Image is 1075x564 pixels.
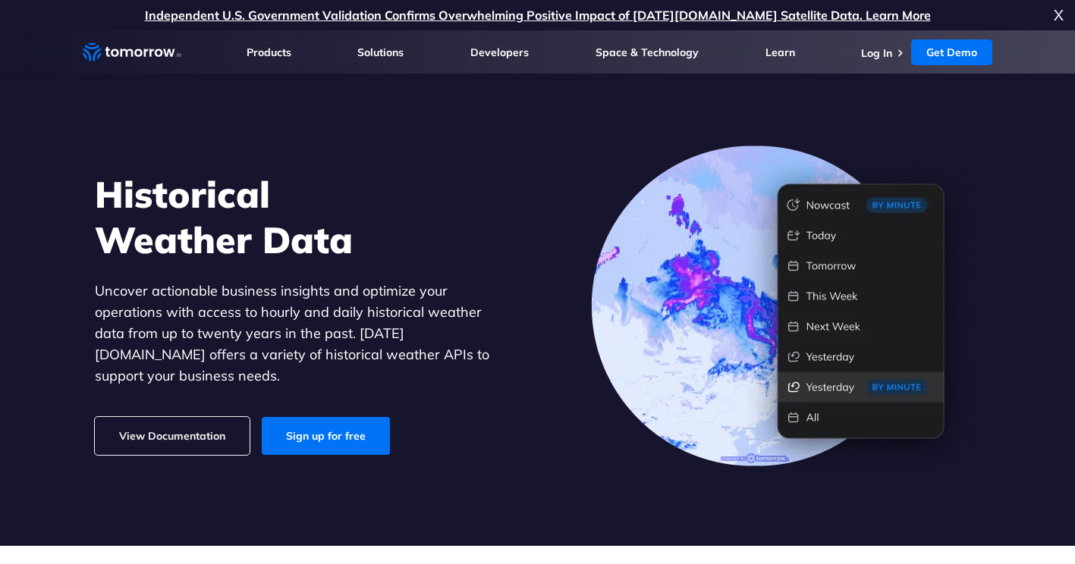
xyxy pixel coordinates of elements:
[247,45,291,59] a: Products
[83,41,181,64] a: Home link
[765,45,795,59] a: Learn
[262,417,390,455] a: Sign up for free
[357,45,404,59] a: Solutions
[95,171,512,262] h1: Historical Weather Data
[861,46,892,60] a: Log In
[470,45,529,59] a: Developers
[145,8,931,23] a: Independent U.S. Government Validation Confirms Overwhelming Positive Impact of [DATE][DOMAIN_NAM...
[911,39,992,65] a: Get Demo
[95,417,250,455] a: View Documentation
[95,280,512,387] p: Uncover actionable business insights and optimize your operations with access to hourly and daily...
[596,45,699,59] a: Space & Technology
